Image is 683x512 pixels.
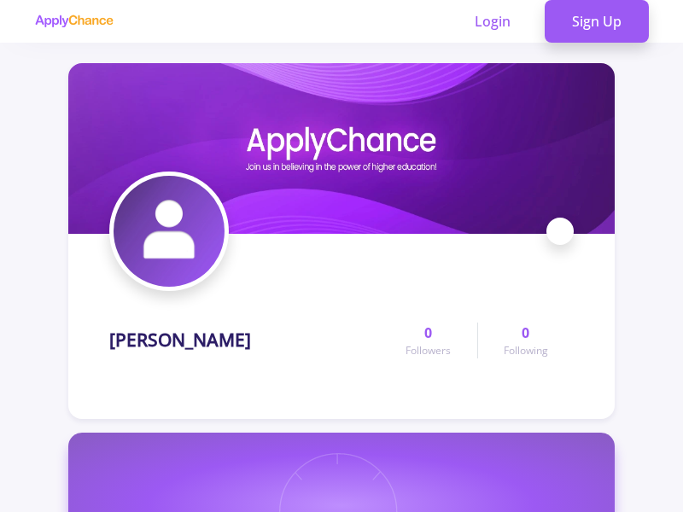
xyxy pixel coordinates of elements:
img: applychance logo text only [34,15,114,28]
span: 0 [424,323,432,343]
h1: [PERSON_NAME] [109,329,251,351]
span: 0 [522,323,529,343]
img: Ali Kargozarcover image [68,63,615,234]
span: Following [504,343,548,358]
span: Followers [406,343,451,358]
img: Ali Kargozaravatar [114,176,225,287]
a: 0Following [477,323,574,358]
a: 0Followers [380,323,476,358]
